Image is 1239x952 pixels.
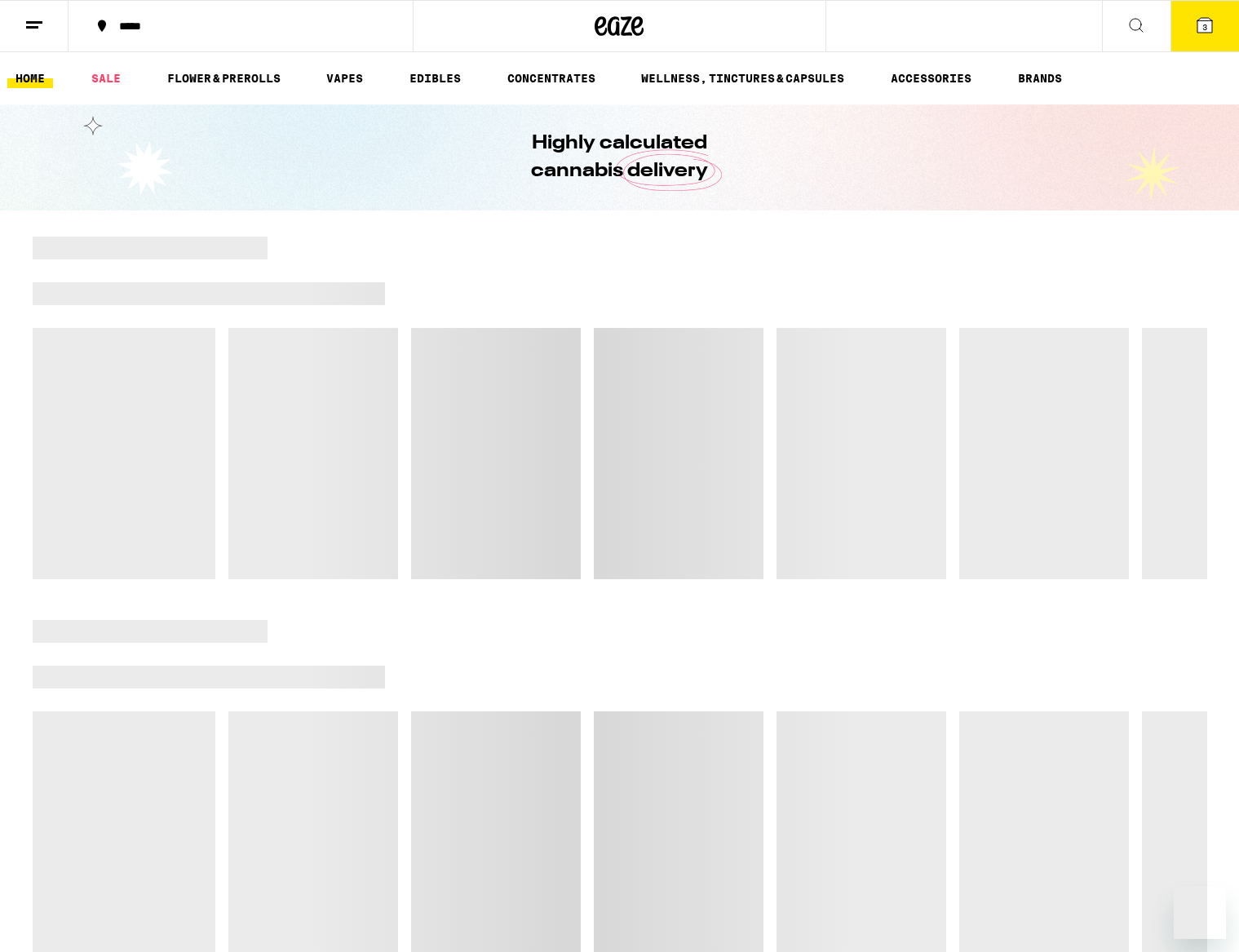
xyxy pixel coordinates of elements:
[159,69,289,88] a: FLOWER & PREROLLS
[1010,69,1070,88] a: BRANDS
[401,69,469,88] a: EDIBLES
[1170,1,1239,51] button: 3
[83,69,129,88] a: SALE
[633,69,852,88] a: WELLNESS, TINCTURES & CAPSULES
[883,69,980,88] a: ACCESSORIES
[1174,887,1226,939] iframe: Button to launch messaging window
[318,69,371,88] a: VAPES
[499,69,604,88] a: CONCENTRATES
[485,130,754,185] h1: Highly calculated cannabis delivery
[1202,22,1207,32] span: 3
[7,69,53,88] a: HOME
